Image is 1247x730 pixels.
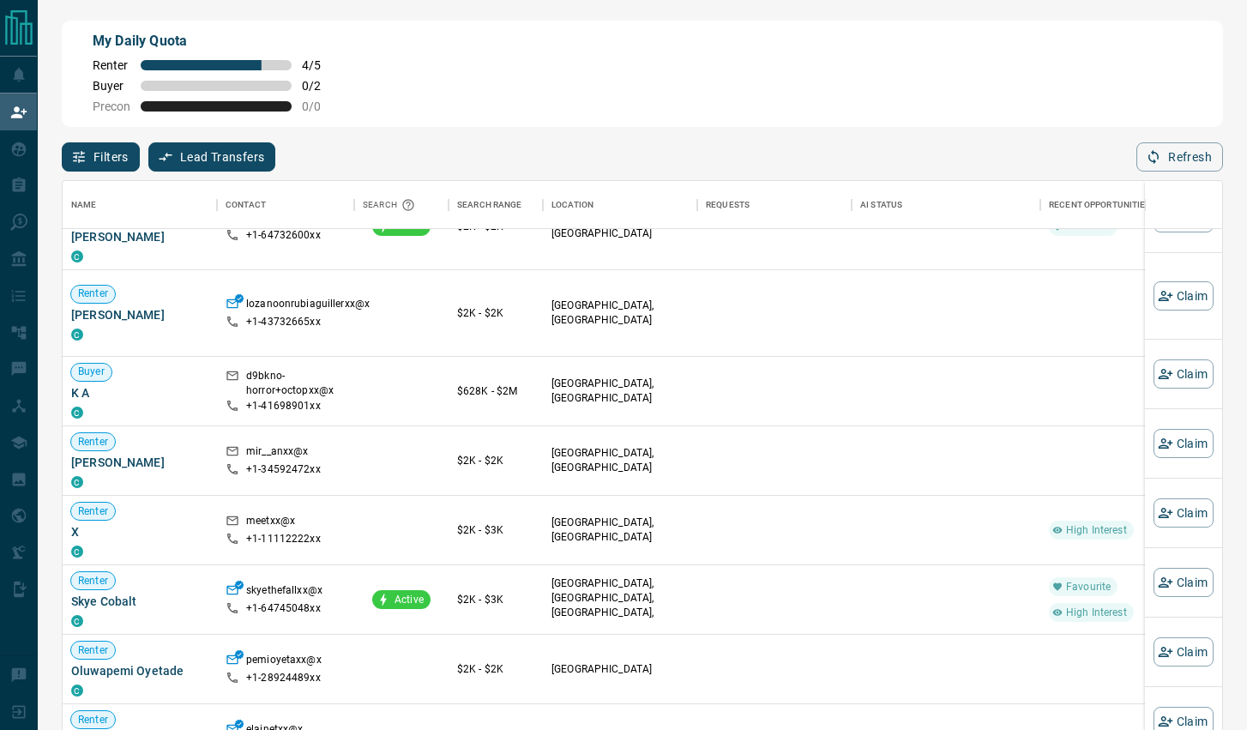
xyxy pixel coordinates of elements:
[148,142,276,172] button: Lead Transfers
[852,181,1040,229] div: AI Status
[246,228,321,243] p: +1- 64732600xx
[551,181,593,229] div: Location
[246,297,370,315] p: lozanoonrubiaguillerxx@x
[246,399,321,413] p: +1- 41698901xx
[71,407,83,419] div: condos.ca
[246,514,295,532] p: meetxx@x
[551,446,689,475] p: [GEOGRAPHIC_DATA], [GEOGRAPHIC_DATA]
[457,661,534,677] p: $2K - $2K
[217,181,354,229] div: Contact
[71,287,115,301] span: Renter
[71,181,97,229] div: Name
[71,435,115,449] span: Renter
[1040,181,1212,229] div: Recent Opportunities (30d)
[860,181,902,229] div: AI Status
[246,444,308,462] p: mir__anxx@x
[1154,429,1214,458] button: Claim
[1154,568,1214,597] button: Claim
[71,685,83,697] div: condos.ca
[71,593,208,610] span: Skye Cobalt
[93,58,130,72] span: Renter
[457,453,534,468] p: $2K - $2K
[71,454,208,471] span: [PERSON_NAME]
[71,384,208,401] span: K A
[551,516,689,545] p: [GEOGRAPHIC_DATA], [GEOGRAPHIC_DATA]
[246,532,321,546] p: +1- 11112222xx
[457,305,534,321] p: $2K - $2K
[246,462,321,477] p: +1- 34592472xx
[363,181,419,229] div: Search
[1154,281,1214,311] button: Claim
[551,576,689,636] p: North York
[551,299,689,328] p: [GEOGRAPHIC_DATA], [GEOGRAPHIC_DATA]
[63,181,217,229] div: Name
[457,522,534,538] p: $2K - $3K
[71,713,115,727] span: Renter
[457,383,534,399] p: $628K - $2M
[71,662,208,679] span: Oluwapemi Oyetade
[71,211,208,245] span: [DEMOGRAPHIC_DATA][PERSON_NAME]
[302,58,340,72] span: 4 / 5
[1154,498,1214,528] button: Claim
[388,593,431,607] span: Active
[71,250,83,262] div: condos.ca
[543,181,697,229] div: Location
[93,79,130,93] span: Buyer
[71,329,83,341] div: condos.ca
[246,315,321,329] p: +1- 43732665xx
[246,653,322,671] p: pemioyetaxx@x
[1154,359,1214,389] button: Claim
[449,181,543,229] div: Search Range
[246,601,321,616] p: +1- 64745048xx
[1049,181,1175,229] div: Recent Opportunities (30d)
[71,523,208,540] span: X
[93,100,130,113] span: Precon
[457,181,522,229] div: Search Range
[246,671,321,685] p: +1- 28924489xx
[71,476,83,488] div: condos.ca
[1136,142,1223,172] button: Refresh
[71,504,115,519] span: Renter
[71,615,83,627] div: condos.ca
[706,181,750,229] div: Requests
[71,643,115,658] span: Renter
[551,662,689,677] p: [GEOGRAPHIC_DATA]
[302,100,340,113] span: 0 / 0
[457,592,534,607] p: $2K - $3K
[551,377,689,406] p: [GEOGRAPHIC_DATA], [GEOGRAPHIC_DATA]
[62,142,140,172] button: Filters
[246,583,322,601] p: skyethefallxx@x
[1059,580,1117,594] span: Favourite
[71,546,83,558] div: condos.ca
[226,181,266,229] div: Contact
[697,181,852,229] div: Requests
[71,365,111,379] span: Buyer
[93,31,340,51] p: My Daily Quota
[71,306,208,323] span: [PERSON_NAME]
[1154,637,1214,667] button: Claim
[71,574,115,588] span: Renter
[302,79,340,93] span: 0 / 2
[246,369,346,398] p: d9bkno-horror+octopxx@x
[1059,606,1134,620] span: High Interest
[1059,523,1134,538] span: High Interest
